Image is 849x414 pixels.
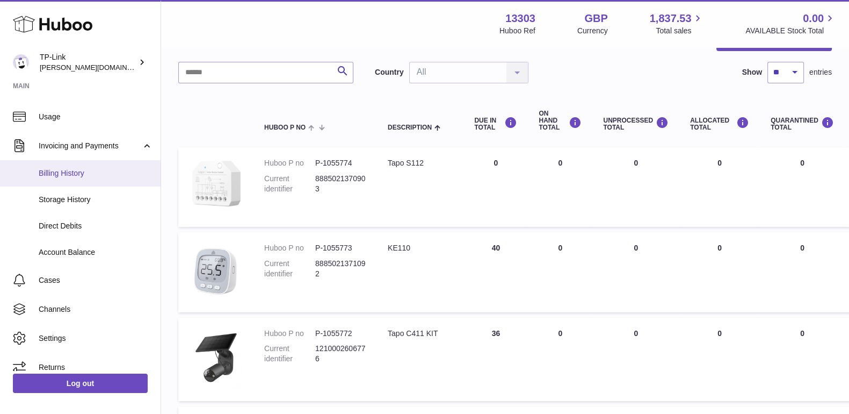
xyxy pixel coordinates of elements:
span: Account Balance [39,247,153,258]
span: Billing History [39,168,153,179]
label: Country [375,67,404,77]
td: 0 [528,318,592,402]
td: 0 [679,318,760,402]
span: Huboo P no [264,124,306,131]
span: Direct Debits [39,221,153,231]
dt: Huboo P no [264,329,315,339]
td: 0 [528,147,592,227]
strong: 13303 [505,11,535,26]
span: Settings [39,333,153,344]
dd: 8885021371092 [315,259,366,279]
span: Cases [39,275,153,285]
dd: 1210002606776 [315,344,366,364]
td: 0 [463,147,528,227]
dd: 8885021370903 [315,174,366,194]
div: UNPROCESSED Total [603,117,669,131]
td: 36 [463,318,528,402]
img: susie.li@tp-link.com [13,54,29,70]
div: ON HAND Total [539,110,582,132]
dt: Huboo P no [264,243,315,253]
img: product image [189,329,243,388]
dt: Current identifier [264,344,315,364]
div: Tapo S112 [388,158,453,168]
dt: Current identifier [264,174,315,194]
span: 0 [800,329,804,338]
div: QUARANTINED Total [771,117,834,131]
dt: Huboo P no [264,158,315,168]
span: 0 [800,159,804,167]
dt: Current identifier [264,259,315,279]
td: 40 [463,232,528,312]
div: Currency [577,26,608,36]
div: Huboo Ref [499,26,535,36]
strong: GBP [584,11,607,26]
td: 0 [592,147,679,227]
span: 0 [800,244,804,252]
td: 0 [592,318,679,402]
a: Log out [13,374,148,393]
td: 0 [679,147,760,227]
div: ALLOCATED Total [690,117,749,131]
span: Invoicing and Payments [39,141,141,151]
dd: P-1055773 [315,243,366,253]
label: Show [742,67,762,77]
span: Usage [39,112,153,122]
td: 0 [592,232,679,312]
a: 0.00 AVAILABLE Stock Total [745,11,836,36]
div: KE110 [388,243,453,253]
span: 1,837.53 [650,11,692,26]
a: 1,837.53 Total sales [650,11,704,36]
span: 0.00 [803,11,824,26]
span: Returns [39,362,153,373]
span: entries [809,67,832,77]
img: product image [189,158,243,213]
div: Tapo C411 KIT [388,329,453,339]
span: Channels [39,304,153,315]
span: Description [388,124,432,131]
td: 0 [679,232,760,312]
dd: P-1055772 [315,329,366,339]
td: 0 [528,232,592,312]
div: DUE IN TOTAL [474,117,517,131]
div: TP-Link [40,52,136,73]
span: [PERSON_NAME][DOMAIN_NAME][EMAIL_ADDRESS][DOMAIN_NAME] [40,63,271,72]
img: product image [189,243,243,299]
dd: P-1055774 [315,158,366,168]
span: Total sales [656,26,703,36]
span: AVAILABLE Stock Total [745,26,836,36]
span: Storage History [39,195,153,205]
